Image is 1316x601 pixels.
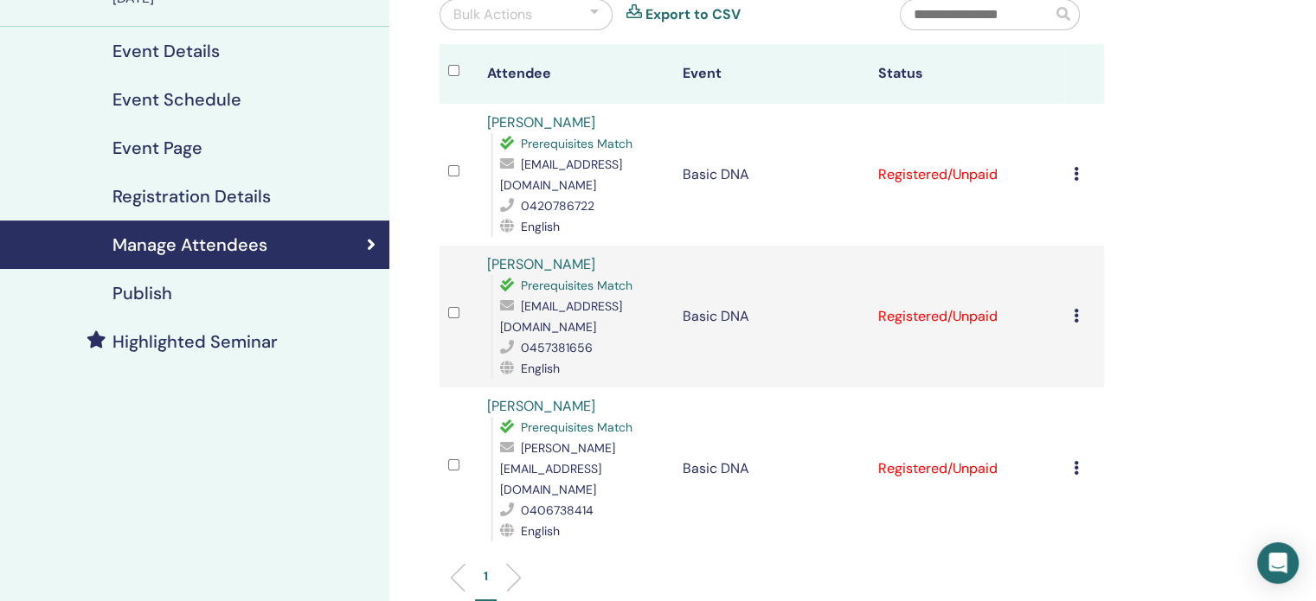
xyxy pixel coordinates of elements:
[521,136,632,151] span: Prerequisites Match
[112,234,267,255] h4: Manage Attendees
[500,157,622,193] span: [EMAIL_ADDRESS][DOMAIN_NAME]
[500,440,615,497] span: [PERSON_NAME][EMAIL_ADDRESS][DOMAIN_NAME]
[112,41,220,61] h4: Event Details
[521,340,593,355] span: 0457381656
[487,255,595,273] a: [PERSON_NAME]
[521,502,594,518] span: 0406738414
[645,4,741,25] a: Export to CSV
[112,186,271,207] h4: Registration Details
[674,246,870,387] td: Basic DNA
[674,387,870,550] td: Basic DNA
[112,331,278,352] h4: Highlighted Seminar
[112,137,202,158] h4: Event Page
[112,283,172,304] h4: Publish
[500,298,622,335] span: [EMAIL_ADDRESS][DOMAIN_NAME]
[674,104,870,246] td: Basic DNA
[521,523,560,539] span: English
[112,89,241,110] h4: Event Schedule
[521,219,560,234] span: English
[521,278,632,293] span: Prerequisites Match
[484,567,488,585] p: 1
[870,44,1065,104] th: Status
[487,397,595,415] a: [PERSON_NAME]
[521,419,632,435] span: Prerequisites Match
[1257,542,1299,584] div: Open Intercom Messenger
[478,44,674,104] th: Attendee
[674,44,870,104] th: Event
[521,198,594,214] span: 0420786722
[487,113,595,131] a: [PERSON_NAME]
[521,361,560,376] span: English
[453,4,532,25] div: Bulk Actions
